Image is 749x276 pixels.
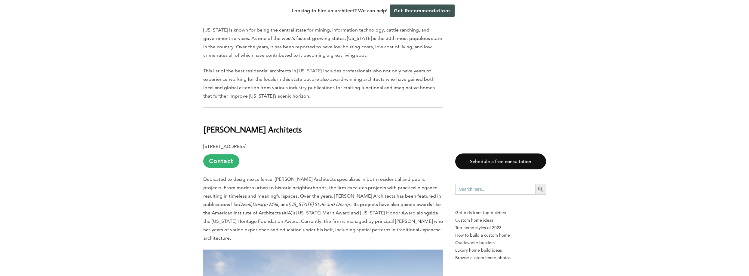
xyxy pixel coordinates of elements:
[203,27,442,58] span: [US_STATE] is known for being the central state for mining, information technology, cattle ranchi...
[289,202,351,207] em: [US_STATE] Style and Design
[455,232,546,239] a: How to build a custom home
[455,153,546,169] a: Schedule a free consultation
[203,175,443,242] p: Dedicated to design excellence, [PERSON_NAME] Architects specializes in both residential and publ...
[252,202,278,207] em: Design Milk
[203,68,435,99] span: This list of the best residential architects in [US_STATE] includes professionals who not only ha...
[455,247,546,254] a: Luxury home build ideas
[390,5,455,17] a: Get Recommendations
[455,254,546,262] a: Browse custom home photos
[203,154,239,168] a: Contact
[455,239,546,247] a: Our favorite builders
[239,202,251,207] em: Dwell
[455,184,535,195] input: Search here...
[203,124,302,135] b: [PERSON_NAME] Architects
[537,186,544,193] svg: Search
[203,144,246,149] b: [STREET_ADDRESS]
[455,209,546,217] p: Get bids from top builders
[455,217,546,224] a: Custom home ideas
[455,224,546,232] a: Top home styles of 2023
